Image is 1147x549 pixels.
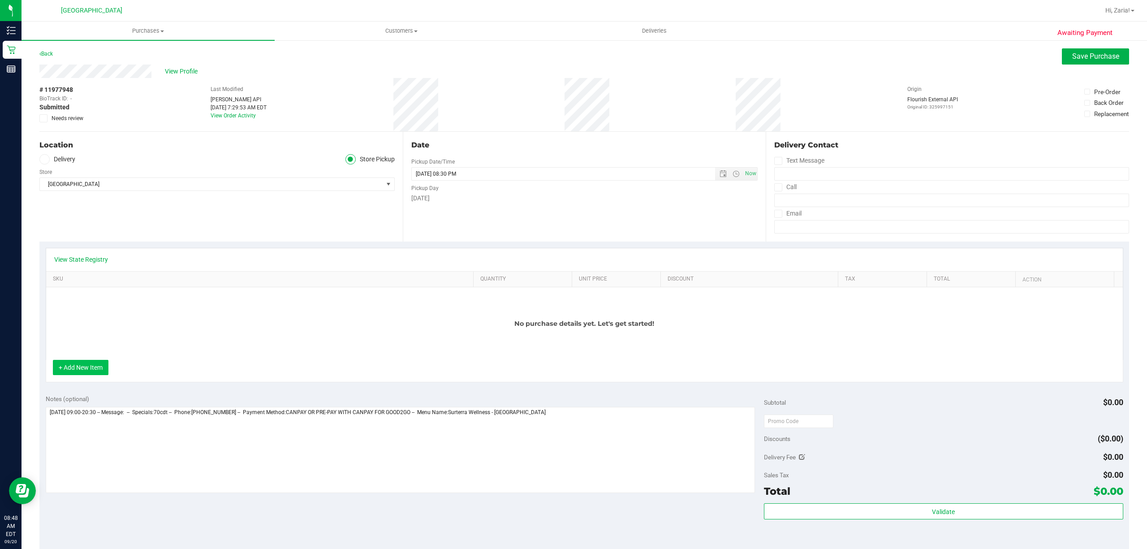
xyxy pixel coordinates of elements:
a: Customers [275,22,528,40]
inline-svg: Retail [7,45,16,54]
a: Deliveries [528,22,781,40]
p: 09/20 [4,538,17,545]
iframe: Resource center [9,477,36,504]
p: Original ID: 325997151 [907,104,958,110]
label: Delivery [39,154,75,164]
a: Quantity [480,276,568,283]
th: Action [1015,272,1114,288]
div: [DATE] [411,194,758,203]
a: Total [934,276,1012,283]
a: Discount [668,276,834,283]
label: Pickup Date/Time [411,158,455,166]
a: Tax [845,276,923,283]
span: $0.00 [1103,470,1123,480]
span: [GEOGRAPHIC_DATA] [40,178,383,190]
a: SKU [53,276,470,283]
label: Pickup Day [411,184,439,192]
inline-svg: Inventory [7,26,16,35]
span: $0.00 [1103,452,1123,462]
span: [GEOGRAPHIC_DATA] [61,7,122,14]
span: Validate [932,508,955,515]
span: - [70,95,72,103]
span: Notes (optional) [46,395,89,402]
label: Text Message [774,154,824,167]
span: Delivery Fee [764,454,796,461]
span: Open the time view [729,170,744,177]
label: Last Modified [211,85,243,93]
div: Pre-Order [1094,87,1121,96]
span: ($0.00) [1098,434,1123,443]
span: Needs review [52,114,83,122]
button: Save Purchase [1062,48,1129,65]
span: Awaiting Payment [1057,28,1113,38]
span: # 11977948 [39,85,73,95]
div: [DATE] 7:29:53 AM EDT [211,104,267,112]
input: Format: (999) 999-9999 [774,167,1129,181]
div: Replacement [1094,109,1129,118]
span: Discounts [764,431,790,447]
a: Back [39,51,53,57]
span: Submitted [39,103,69,112]
span: $0.00 [1094,485,1123,497]
input: Promo Code [764,415,833,428]
div: Delivery Contact [774,140,1129,151]
label: Store Pickup [345,154,395,164]
span: Customers [275,27,527,35]
a: View State Registry [54,255,108,264]
label: Email [774,207,802,220]
label: Origin [907,85,922,93]
span: Purchases [22,27,275,35]
a: View Order Activity [211,112,256,119]
a: Purchases [22,22,275,40]
i: Edit Delivery Fee [799,454,805,460]
div: Location [39,140,395,151]
span: Set Current date [743,167,758,180]
div: [PERSON_NAME] API [211,95,267,104]
span: View Profile [165,67,201,76]
div: Back Order [1094,98,1124,107]
label: Call [774,181,797,194]
span: Open the date view [716,170,731,177]
inline-svg: Reports [7,65,16,73]
span: Sales Tax [764,471,789,479]
div: No purchase details yet. Let's get started! [46,287,1123,360]
span: $0.00 [1103,398,1123,407]
span: Total [764,485,790,497]
label: Store [39,168,52,176]
span: Subtotal [764,399,786,406]
button: Validate [764,503,1123,519]
span: select [383,178,394,190]
div: Flourish External API [907,95,958,110]
button: + Add New Item [53,360,108,375]
span: Hi, Zaria! [1105,7,1130,14]
a: Unit Price [579,276,657,283]
div: Date [411,140,758,151]
span: Deliveries [630,27,679,35]
input: Format: (999) 999-9999 [774,194,1129,207]
p: 08:48 AM EDT [4,514,17,538]
span: Save Purchase [1072,52,1119,61]
span: BioTrack ID: [39,95,68,103]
